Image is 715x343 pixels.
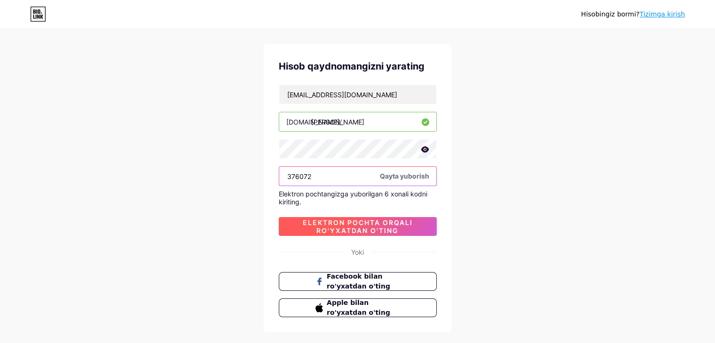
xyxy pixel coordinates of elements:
font: Hisobingiz bormi? [581,10,639,18]
font: Apple bilan ro'yxatdan o'ting [327,299,390,316]
font: [DOMAIN_NAME]/ [286,118,342,126]
input: foydalanuvchi nomi [279,112,436,131]
button: Facebook bilan ro'yxatdan o'ting [279,272,437,291]
font: Qayta yuborish [380,172,429,180]
font: Elektron pochtangizga yuborilgan 6 xonali kodni kiriting. [279,190,427,206]
button: elektron pochta orqali ro'yxatdan o'ting [279,217,437,236]
input: Elektron pochta [279,85,436,104]
a: Tizimga kirish [639,10,685,18]
font: Hisob qaydnomangizni yarating [279,61,424,72]
input: Kirish kodini joylashtiring [279,167,436,186]
font: elektron pochta orqali ro'yxatdan o'ting [303,218,413,234]
font: Facebook bilan ro'yxatdan o'ting [327,273,390,290]
font: Yoki [351,248,364,256]
button: Apple bilan ro'yxatdan o'ting [279,298,437,317]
